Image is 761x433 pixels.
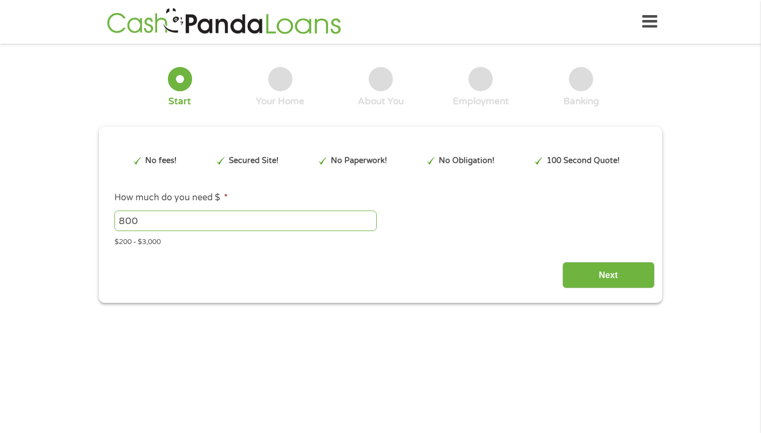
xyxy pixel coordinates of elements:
[358,96,404,107] div: About You
[145,155,176,167] p: No fees!
[104,6,344,37] img: GetLoanNow Logo
[562,262,655,288] input: Next
[439,155,494,167] p: No Obligation!
[229,155,278,167] p: Secured Site!
[331,155,387,167] p: No Paperwork!
[547,155,620,167] p: 100 Second Quote!
[114,192,228,204] label: How much do you need $
[563,96,599,107] div: Banking
[114,233,647,248] div: $200 - $3,000
[256,96,304,107] div: Your Home
[453,96,509,107] div: Employment
[168,96,191,107] div: Start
